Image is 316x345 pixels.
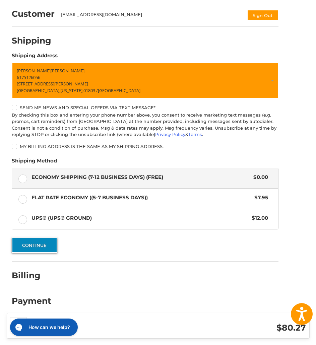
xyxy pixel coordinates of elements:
label: Send me news and special offers via text message* [12,105,278,110]
h2: Billing [12,270,51,281]
label: My billing address is the same as my shipping address. [12,144,278,149]
span: [GEOGRAPHIC_DATA] [98,87,140,93]
h3: $80.27 [170,323,306,333]
iframe: Gorgias live chat messenger [7,316,80,338]
legend: Shipping Address [12,52,58,63]
span: UPS® (UPS® Ground) [31,214,249,222]
a: Enter or select a different address [12,63,278,99]
span: [US_STATE], [60,87,83,93]
div: By checking this box and entering your phone number above, you consent to receive marketing text ... [12,112,278,138]
h3: 1 Item [34,321,170,329]
span: $7.95 [251,194,268,202]
span: [PERSON_NAME] [17,68,51,74]
legend: Shipping Method [12,157,57,168]
span: $12.00 [249,214,268,222]
span: [GEOGRAPHIC_DATA], [17,87,60,93]
h2: Shipping [12,36,51,46]
span: Economy Shipping (7-12 Business Days) (Free) [31,174,250,181]
span: Flat Rate Economy ((5-7 Business Days)) [31,194,251,202]
span: [STREET_ADDRESS][PERSON_NAME] [17,81,88,87]
button: Continue [12,237,57,253]
span: [PERSON_NAME] [51,68,84,74]
h2: Payment [12,296,51,306]
span: $0.00 [250,174,268,181]
div: [EMAIL_ADDRESS][DOMAIN_NAME] [61,11,240,21]
button: Sign Out [247,10,278,21]
span: 6175126056 [17,74,40,80]
span: 01803 / [83,87,98,93]
a: Terms [188,132,202,137]
h2: Customer [12,9,55,19]
a: Privacy Policy [155,132,185,137]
